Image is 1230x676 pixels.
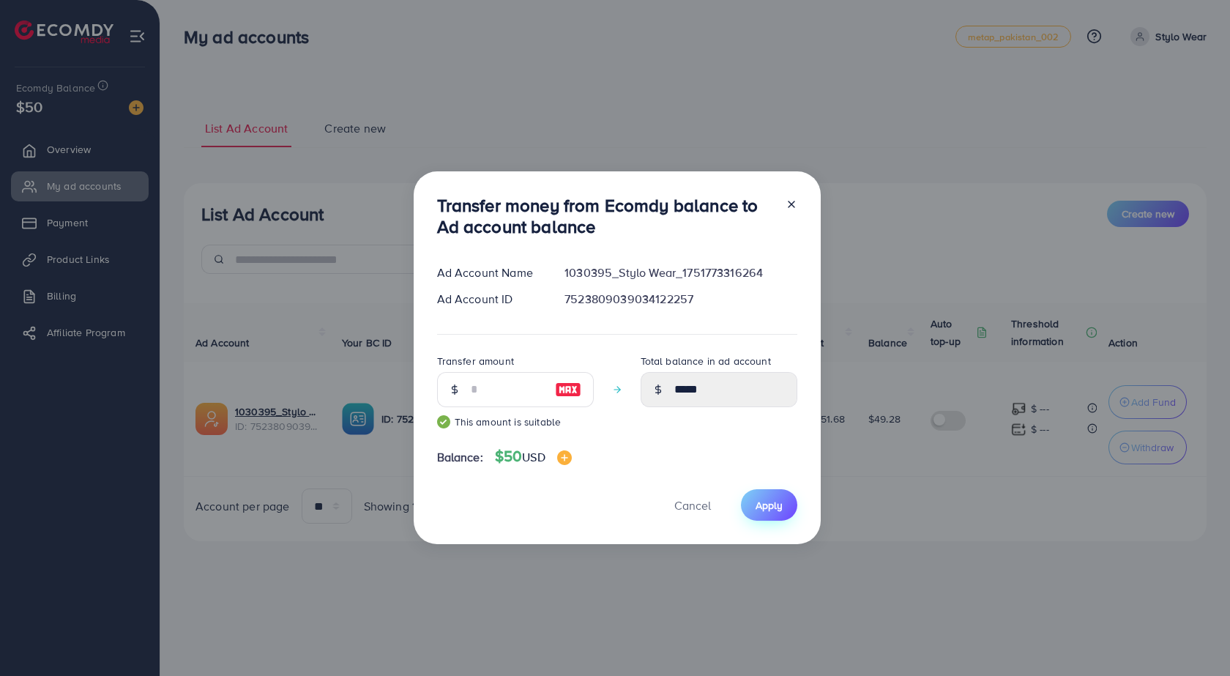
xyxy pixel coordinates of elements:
[553,264,808,281] div: 1030395_Stylo Wear_1751773316264
[437,354,514,368] label: Transfer amount
[557,450,572,465] img: image
[437,449,483,466] span: Balance:
[641,354,771,368] label: Total balance in ad account
[495,447,572,466] h4: $50
[553,291,808,308] div: 7523809039034122257
[437,415,594,429] small: This amount is suitable
[1168,610,1219,665] iframe: Chat
[656,489,729,521] button: Cancel
[741,489,797,521] button: Apply
[674,497,711,513] span: Cancel
[555,381,581,398] img: image
[425,291,553,308] div: Ad Account ID
[522,449,545,465] span: USD
[756,498,783,513] span: Apply
[437,195,774,237] h3: Transfer money from Ecomdy balance to Ad account balance
[425,264,553,281] div: Ad Account Name
[437,415,450,428] img: guide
